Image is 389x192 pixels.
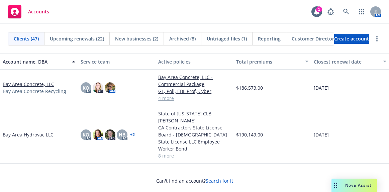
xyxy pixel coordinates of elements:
div: Drag to move [331,179,340,192]
a: Bay Area Scavenger and Recycling LLC - Workers' Compensation [158,168,231,189]
button: Total premiums [233,54,311,70]
div: Active policies [158,58,231,65]
a: Search [339,5,353,18]
a: 4 more [158,95,231,102]
span: Customer Directory [292,35,337,42]
span: Untriaged files (1) [207,35,247,42]
a: Accounts [5,2,52,21]
a: Bay Area Hydrovac LLC [3,131,54,138]
span: $190,149.00 [236,131,263,138]
div: Service team [81,58,153,65]
a: Create account [334,34,369,44]
span: KO [83,131,89,138]
a: Report a Bug [324,5,337,18]
a: Bay Area Concrete, LLC - Commercial Package [158,74,231,88]
span: New businesses (2) [115,35,158,42]
span: [DATE] [314,131,329,138]
span: HB [119,131,125,138]
a: Switch app [355,5,368,18]
a: State of [US_STATE] CLB [PERSON_NAME] [158,110,231,124]
span: Create account [334,32,369,45]
div: 1 [316,6,322,12]
button: Nova Assist [331,179,377,192]
a: CA Contractors State License Board - [DEMOGRAPHIC_DATA] State License LLC Employee Worker Bond [158,124,231,152]
span: Archived (8) [169,35,196,42]
img: photo [93,129,103,140]
span: KO [83,84,89,91]
button: Active policies [156,54,233,70]
img: photo [105,82,115,93]
img: photo [93,82,103,93]
span: [DATE] [314,84,329,91]
a: more [373,35,381,43]
a: GL, Poll, EBL Prof, Cyber [158,88,231,95]
img: photo [105,129,115,140]
button: Closest renewal date [311,54,389,70]
button: Service team [78,54,156,70]
a: Search for it [206,178,233,184]
a: + 2 [130,133,135,137]
span: Can't find an account? [156,177,233,184]
span: $186,573.00 [236,84,263,91]
span: Reporting [258,35,281,42]
div: Total premiums [236,58,301,65]
a: Bay Area Concrete, LLC [3,81,54,88]
span: Clients (47) [14,35,39,42]
a: 8 more [158,152,231,159]
span: Upcoming renewals (22) [50,35,104,42]
div: Closest renewal date [314,58,379,65]
span: Accounts [28,9,49,14]
span: Bay Area Concrete Recycling [3,88,66,95]
span: Nova Assist [345,182,372,188]
div: Account name, DBA [3,58,68,65]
